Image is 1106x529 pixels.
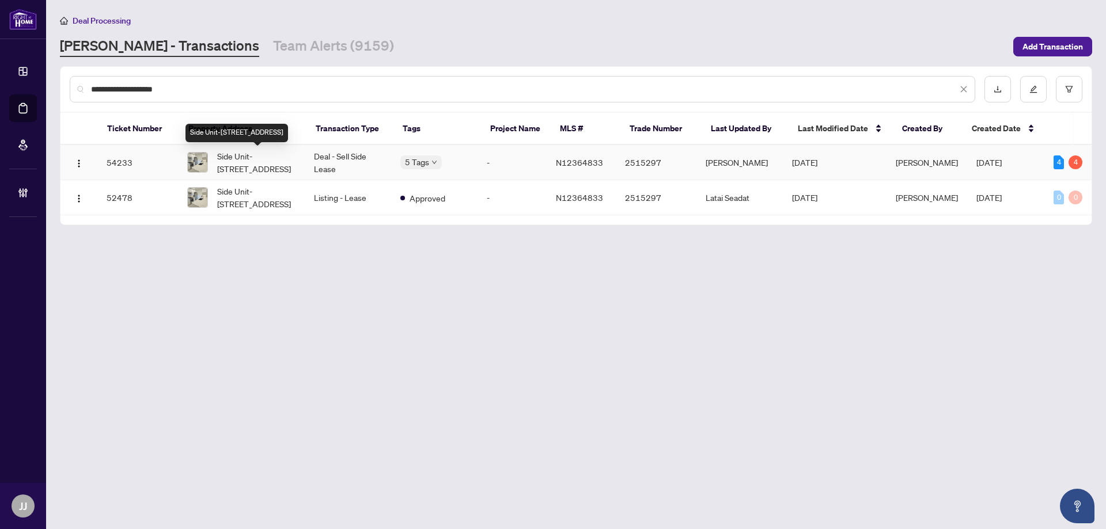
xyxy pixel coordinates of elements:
[188,188,207,207] img: thumbnail-img
[976,192,1002,203] span: [DATE]
[696,180,783,215] td: Latai Seadat
[97,145,178,180] td: 54233
[188,153,207,172] img: thumbnail-img
[792,157,817,168] span: [DATE]
[9,9,37,30] img: logo
[789,113,893,145] th: Last Modified Date
[97,180,178,215] td: 52478
[1020,76,1047,102] button: edit
[960,85,968,93] span: close
[1060,489,1094,523] button: Open asap
[963,113,1044,145] th: Created Date
[478,145,547,180] td: -
[217,150,296,175] span: Side Unit-[STREET_ADDRESS]
[1069,155,1082,169] div: 4
[702,113,789,145] th: Last Updated By
[73,16,131,26] span: Deal Processing
[60,36,259,57] a: [PERSON_NAME] - Transactions
[696,145,783,180] td: [PERSON_NAME]
[972,122,1021,135] span: Created Date
[74,159,84,168] img: Logo
[556,157,603,168] span: N12364833
[393,113,480,145] th: Tags
[1022,37,1083,56] span: Add Transaction
[431,159,437,165] span: down
[798,122,868,135] span: Last Modified Date
[1069,191,1082,204] div: 0
[1029,85,1037,93] span: edit
[792,192,817,203] span: [DATE]
[74,194,84,203] img: Logo
[19,498,27,514] span: JJ
[896,157,958,168] span: [PERSON_NAME]
[70,188,88,207] button: Logo
[984,76,1011,102] button: download
[616,180,696,215] td: 2515297
[481,113,551,145] th: Project Name
[217,185,296,210] span: Side Unit-[STREET_ADDRESS]
[616,145,696,180] td: 2515297
[305,180,391,215] td: Listing - Lease
[273,36,394,57] a: Team Alerts (9159)
[893,113,963,145] th: Created By
[1054,155,1064,169] div: 4
[70,153,88,172] button: Logo
[896,192,958,203] span: [PERSON_NAME]
[556,192,603,203] span: N12364833
[98,113,179,145] th: Ticket Number
[551,113,620,145] th: MLS #
[179,113,307,145] th: Property Address
[1065,85,1073,93] span: filter
[994,85,1002,93] span: download
[306,113,393,145] th: Transaction Type
[185,124,288,142] div: Side Unit-[STREET_ADDRESS]
[405,155,429,169] span: 5 Tags
[1054,191,1064,204] div: 0
[305,145,391,180] td: Deal - Sell Side Lease
[976,157,1002,168] span: [DATE]
[620,113,702,145] th: Trade Number
[1013,37,1092,56] button: Add Transaction
[60,17,68,25] span: home
[410,192,445,204] span: Approved
[478,180,547,215] td: -
[1056,76,1082,102] button: filter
